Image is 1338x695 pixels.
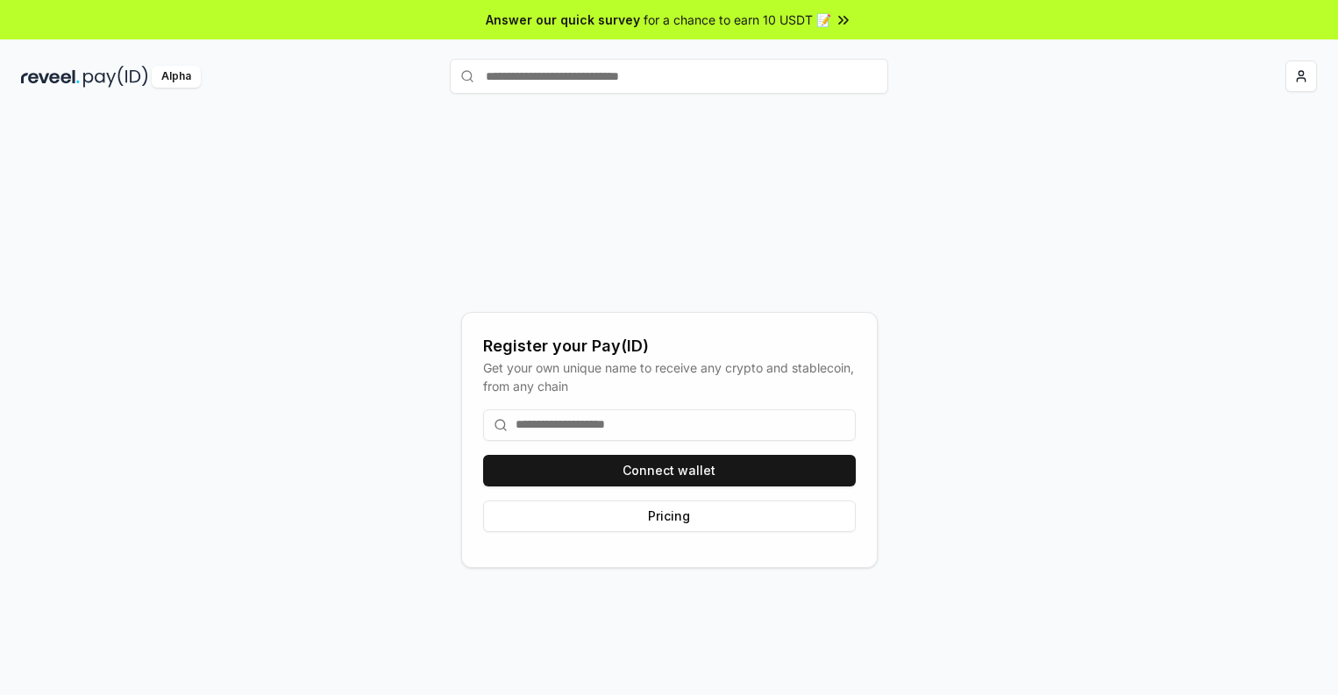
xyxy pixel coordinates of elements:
div: Register your Pay(ID) [483,334,856,358]
span: for a chance to earn 10 USDT 📝 [644,11,831,29]
img: pay_id [83,66,148,88]
div: Get your own unique name to receive any crypto and stablecoin, from any chain [483,358,856,395]
span: Answer our quick survey [486,11,640,29]
div: Alpha [152,66,201,88]
button: Connect wallet [483,455,856,486]
button: Pricing [483,500,856,532]
img: reveel_dark [21,66,80,88]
